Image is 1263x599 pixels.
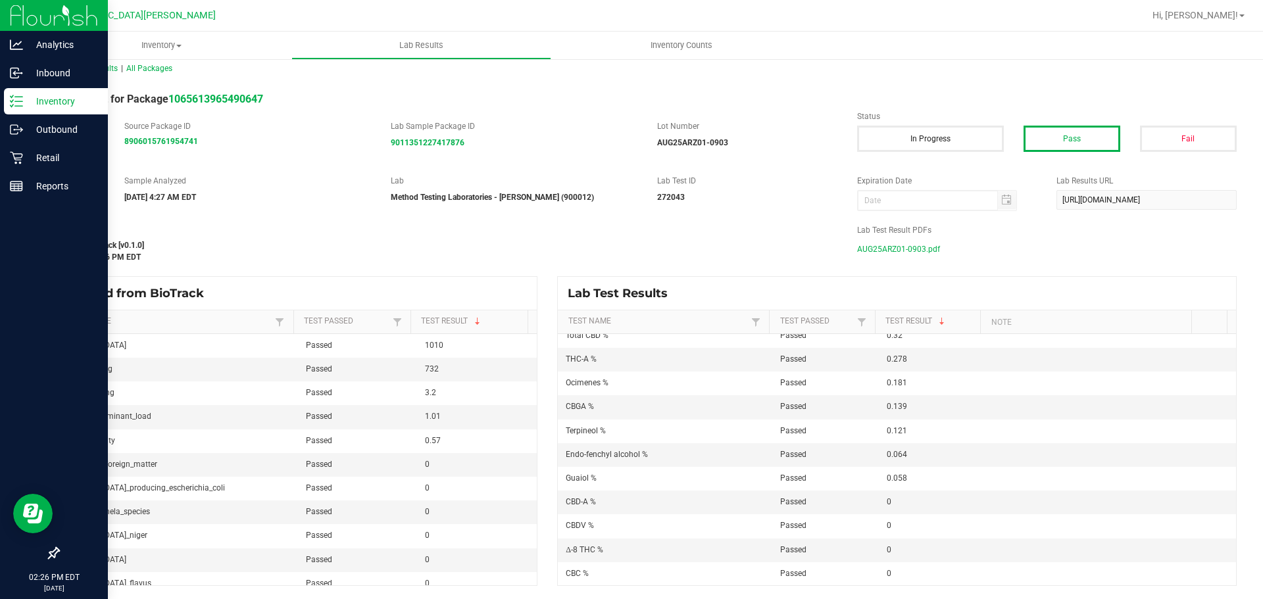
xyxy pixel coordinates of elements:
span: 0 [887,521,891,530]
button: Fail [1140,126,1237,152]
p: [DATE] [6,583,102,593]
span: Passed [306,436,332,445]
a: 1065613965490647 [168,93,263,105]
label: Status [857,110,1237,122]
span: Passed [306,555,332,564]
span: Hi, [PERSON_NAME]! [1152,10,1238,20]
inline-svg: Retail [10,151,23,164]
span: Passed [780,473,806,483]
span: | [121,64,123,73]
p: Outbound [23,122,102,137]
inline-svg: Reports [10,180,23,193]
p: Retail [23,150,102,166]
span: 0.058 [887,473,907,483]
span: Passed [780,521,806,530]
span: 0 [425,460,430,469]
p: Reports [23,178,102,194]
span: 0.57 [425,436,441,445]
span: Passed [780,331,806,340]
span: Passed [306,460,332,469]
span: Total CBD % [566,331,608,340]
span: Passed [306,364,332,373]
span: Passed [780,569,806,578]
strong: [DATE] 4:27 AM EDT [124,193,196,202]
span: THC-A % [566,354,597,364]
span: Guaiol % [566,473,597,483]
span: Sortable [472,316,483,327]
span: Passed [306,507,332,516]
label: Lab Results URL [1056,175,1237,187]
a: Inventory Counts [551,32,811,59]
span: 0 [425,531,430,540]
span: [GEOGRAPHIC_DATA][PERSON_NAME] [53,10,216,21]
span: 0 [425,579,430,588]
span: Passed [306,531,332,540]
p: Inventory [23,93,102,109]
span: CBDV % [566,521,594,530]
span: 0 [425,555,430,564]
strong: AUG25ARZ01-0903 [657,138,728,147]
span: [MEDICAL_DATA]_flavus [66,579,151,588]
span: Passed [780,426,806,435]
span: Passed [306,412,332,421]
span: 0 [887,569,891,578]
span: Lab Results [382,39,461,51]
span: AUG25ARZ01-0903.pdf [857,239,940,259]
a: Filter [389,314,405,330]
a: Test ResultSortable [421,316,523,327]
a: Test NameSortable [68,316,272,327]
a: 9011351227417876 [391,138,464,147]
span: Passed [780,378,806,387]
button: In Progress [857,126,1004,152]
label: Sample Analyzed [124,175,371,187]
span: Passed [780,402,806,411]
a: Filter [272,314,287,330]
label: Source Package ID [124,120,371,132]
label: Lab Test ID [657,175,837,187]
span: Inventory [32,39,291,51]
label: Expiration Date [857,175,1037,187]
span: All Packages [126,64,172,73]
span: CBD-A % [566,497,596,506]
p: Analytics [23,37,102,53]
span: Passed [780,354,806,364]
span: Passed [306,483,332,492]
a: Test PassedSortable [304,316,389,327]
span: 0.121 [887,426,907,435]
inline-svg: Inbound [10,66,23,80]
span: Passed [780,545,806,554]
a: 8906015761954741 [124,137,198,146]
span: Passed [780,497,806,506]
span: 0 [887,497,891,506]
span: 1.01 [425,412,441,421]
p: Inbound [23,65,102,81]
iframe: Resource center [13,494,53,533]
label: Lab [391,175,637,187]
span: Passed [306,341,332,350]
label: Last Modified [58,224,837,236]
p: 02:26 PM EDT [6,571,102,583]
th: Note [980,310,1191,334]
span: Passed [306,388,332,397]
span: Ocimenes % [566,378,608,387]
a: Lab Results [291,32,551,59]
label: Lab Test Result PDFs [857,224,1237,236]
a: Filter [854,314,870,330]
span: 0 [425,507,430,516]
strong: Method Testing Laboratories - [PERSON_NAME] (900012) [391,193,594,202]
span: filth_feces_foreign_matter [66,460,157,469]
span: any_salmonela_species [66,507,150,516]
span: Lab Test Results [568,286,678,300]
a: Test ResultSortable [885,316,976,327]
label: Lot Number [657,120,837,132]
span: total_contaminant_load [66,412,151,421]
span: Passed [306,579,332,588]
span: CBGA % [566,402,594,411]
span: 0.064 [887,450,907,459]
label: Lab Sample Package ID [391,120,637,132]
span: 732 [425,364,439,373]
strong: 272043 [657,193,685,202]
inline-svg: Inventory [10,95,23,108]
